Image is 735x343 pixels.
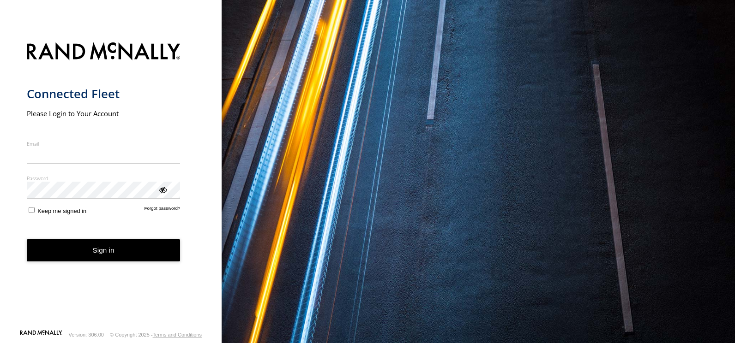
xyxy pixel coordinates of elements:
label: Email [27,140,181,147]
div: Version: 306.00 [69,332,104,337]
button: Sign in [27,239,181,262]
label: Password [27,175,181,182]
a: Forgot password? [145,206,181,214]
h1: Connected Fleet [27,86,181,101]
div: © Copyright 2025 - [110,332,202,337]
h2: Please Login to Your Account [27,109,181,118]
img: Rand McNally [27,41,181,64]
a: Terms and Conditions [153,332,202,337]
form: main [27,37,195,329]
span: Keep me signed in [37,207,86,214]
div: ViewPassword [158,185,167,194]
a: Visit our Website [20,330,62,339]
input: Keep me signed in [29,207,35,213]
